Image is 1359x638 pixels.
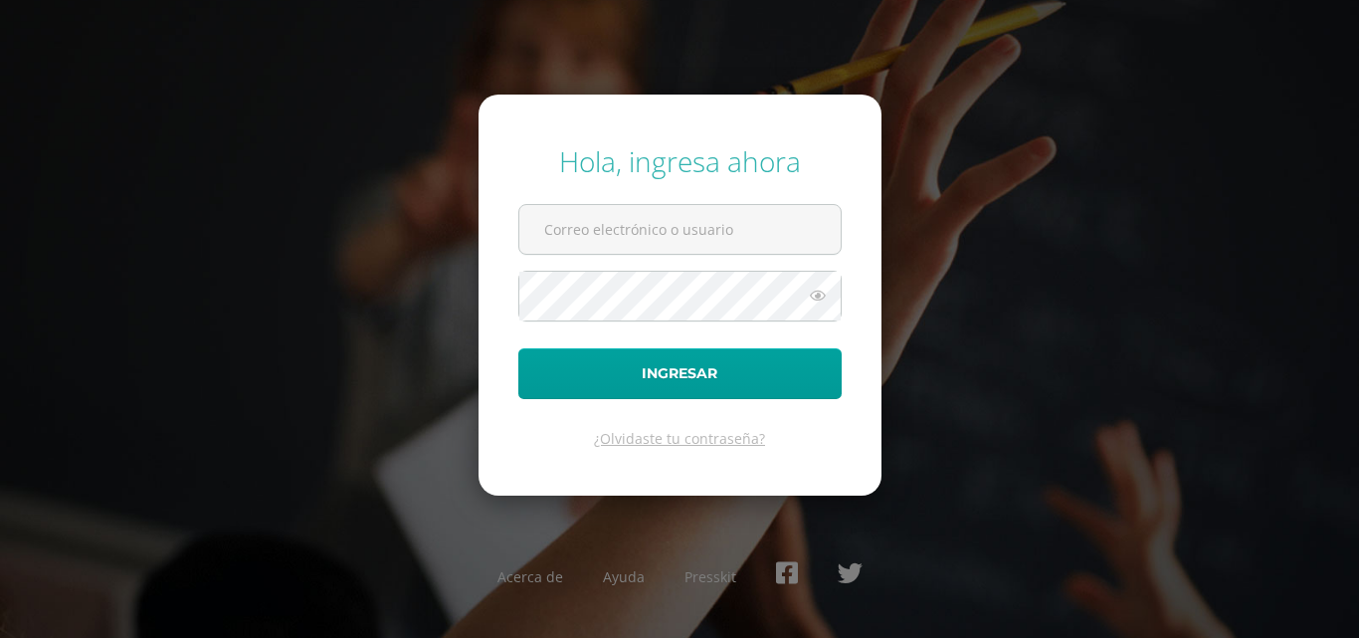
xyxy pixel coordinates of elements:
[497,567,563,586] a: Acerca de
[594,429,765,448] a: ¿Olvidaste tu contraseña?
[603,567,645,586] a: Ayuda
[684,567,736,586] a: Presskit
[519,205,841,254] input: Correo electrónico o usuario
[518,348,842,399] button: Ingresar
[518,142,842,180] div: Hola, ingresa ahora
